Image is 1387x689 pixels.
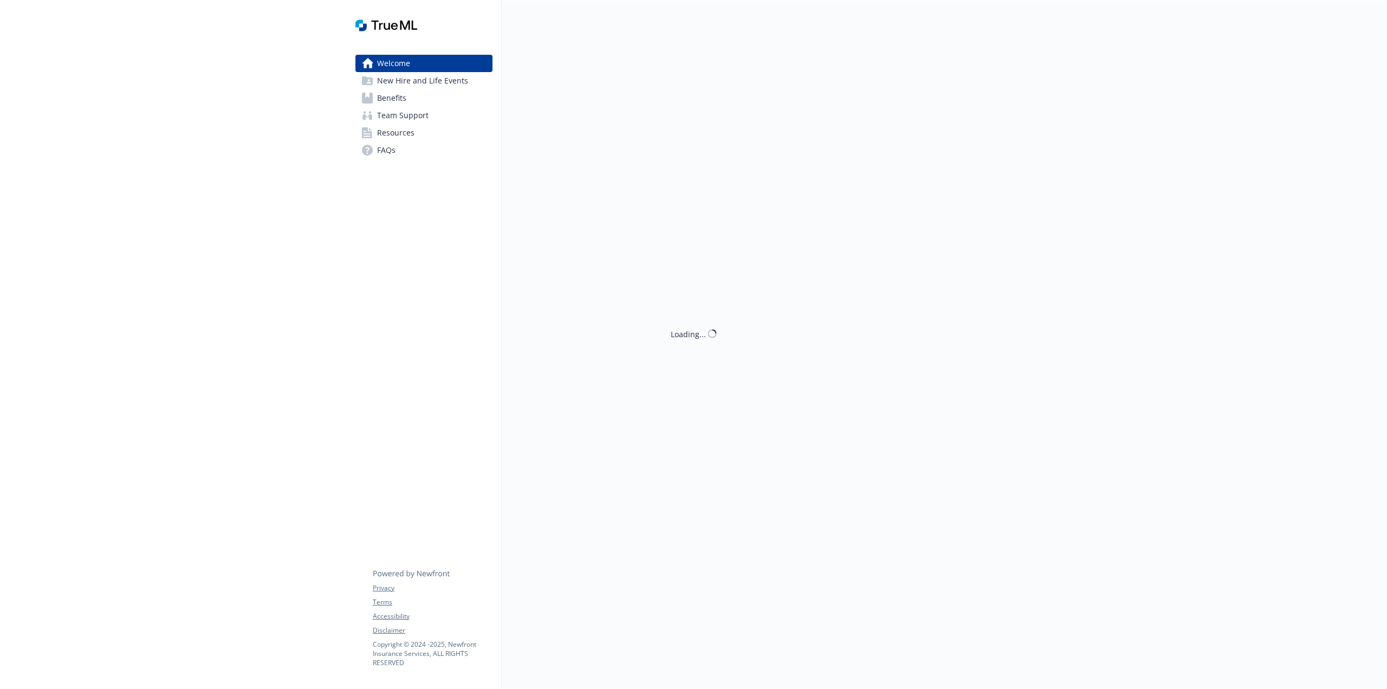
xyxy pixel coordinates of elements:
div: Loading... [671,328,706,339]
a: Disclaimer [373,626,492,635]
p: Copyright © 2024 - 2025 , Newfront Insurance Services, ALL RIGHTS RESERVED [373,640,492,667]
a: Terms [373,597,492,607]
span: Benefits [377,89,406,107]
a: New Hire and Life Events [355,72,492,89]
a: Resources [355,124,492,141]
span: Welcome [377,55,410,72]
span: Resources [377,124,414,141]
span: Team Support [377,107,429,124]
a: Welcome [355,55,492,72]
a: FAQs [355,141,492,159]
span: New Hire and Life Events [377,72,468,89]
a: Accessibility [373,611,492,621]
a: Team Support [355,107,492,124]
span: FAQs [377,141,396,159]
a: Benefits [355,89,492,107]
a: Privacy [373,583,492,593]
